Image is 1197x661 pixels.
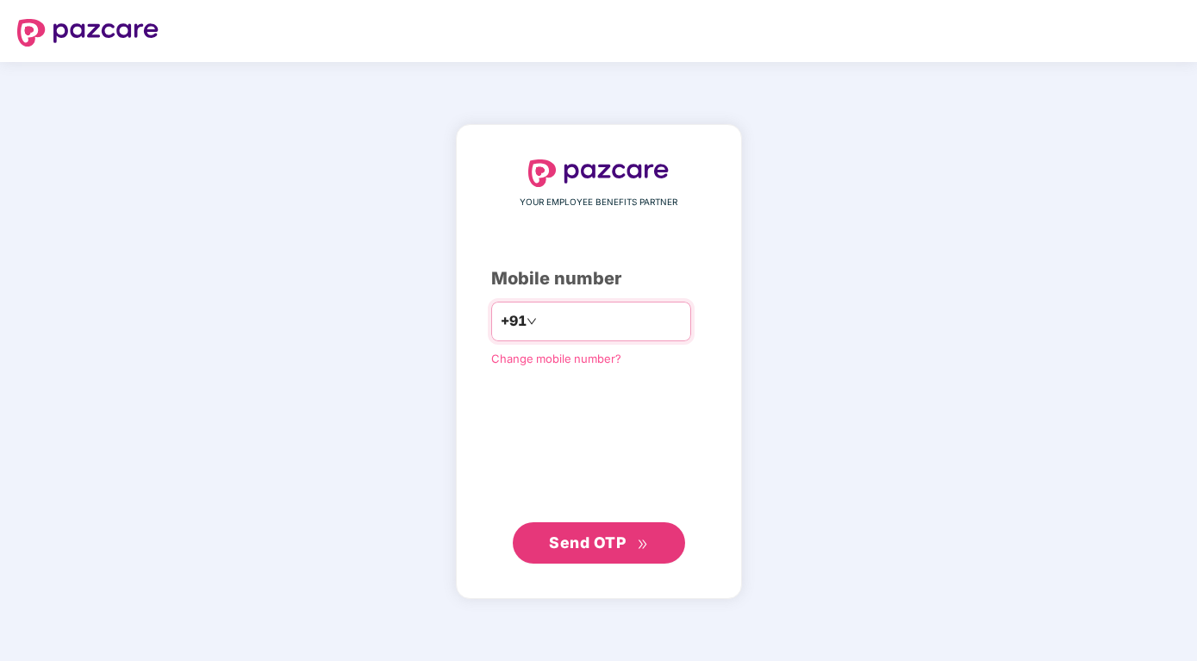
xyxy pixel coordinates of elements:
[17,19,159,47] img: logo
[637,539,648,550] span: double-right
[528,159,670,187] img: logo
[513,522,685,564] button: Send OTPdouble-right
[527,316,537,327] span: down
[520,196,677,209] span: YOUR EMPLOYEE BENEFITS PARTNER
[549,533,626,552] span: Send OTP
[491,265,707,292] div: Mobile number
[501,310,527,332] span: +91
[491,352,621,365] a: Change mobile number?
